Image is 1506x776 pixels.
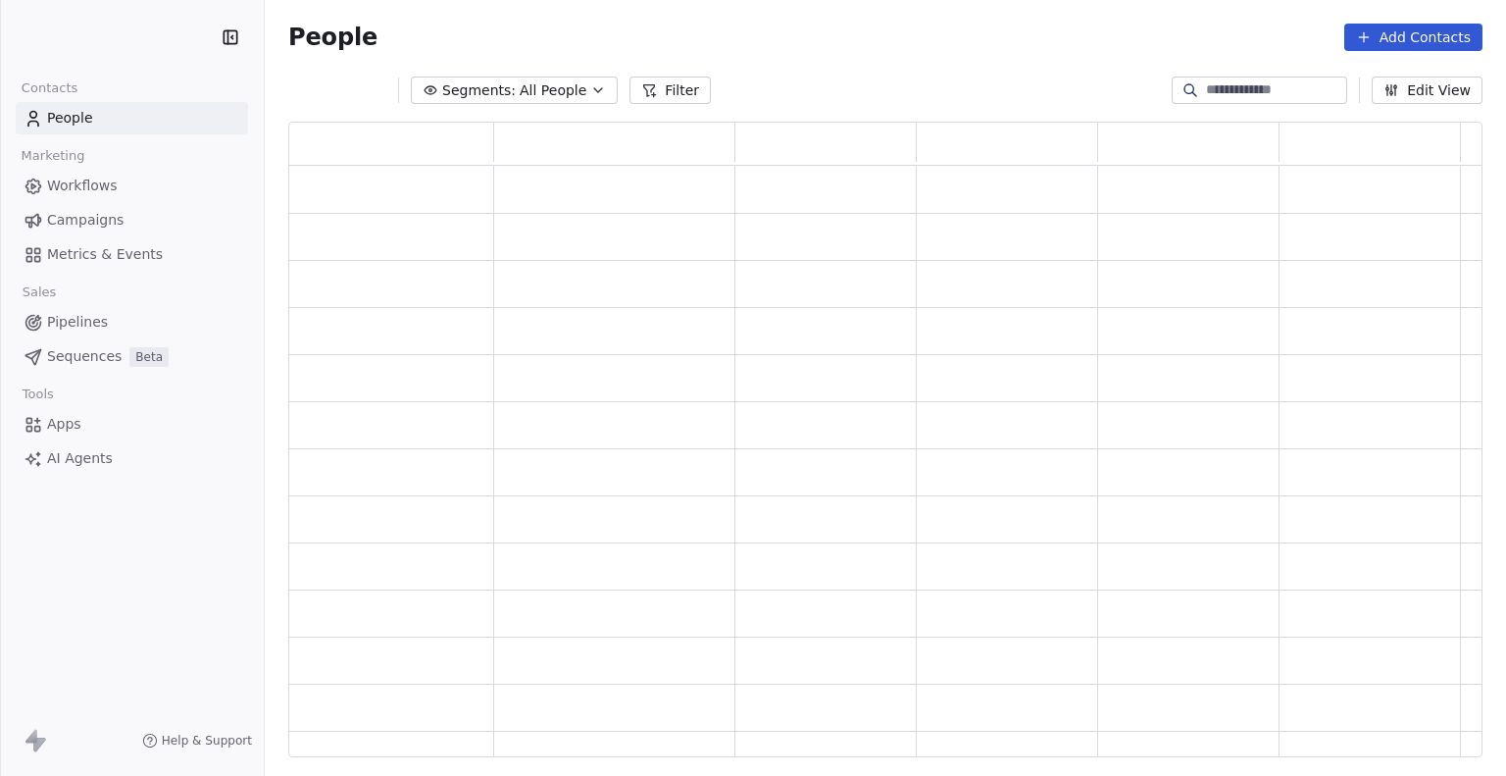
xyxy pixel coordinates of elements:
a: Apps [16,408,248,440]
span: Help & Support [162,733,252,749]
button: Edit View [1372,77,1482,104]
span: Beta [129,347,169,367]
span: People [288,23,377,52]
a: Workflows [16,170,248,202]
a: People [16,102,248,134]
span: Pipelines [47,312,108,333]
span: Campaigns [47,210,124,231]
span: Sequences [47,346,122,367]
span: Marketing [13,141,93,171]
button: Add Contacts [1344,24,1482,51]
span: AI Agents [47,448,113,469]
span: People [47,108,93,129]
span: Sales [14,278,65,307]
a: Metrics & Events [16,238,248,271]
a: Help & Support [142,733,252,749]
button: Filter [629,77,711,104]
span: Contacts [13,74,86,103]
span: Apps [47,414,81,435]
span: Workflows [47,176,118,196]
a: SequencesBeta [16,340,248,373]
span: All People [520,80,586,101]
a: Campaigns [16,204,248,236]
span: Tools [14,380,62,409]
span: Segments: [442,80,516,101]
span: Metrics & Events [47,244,163,265]
a: AI Agents [16,442,248,475]
a: Pipelines [16,306,248,338]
